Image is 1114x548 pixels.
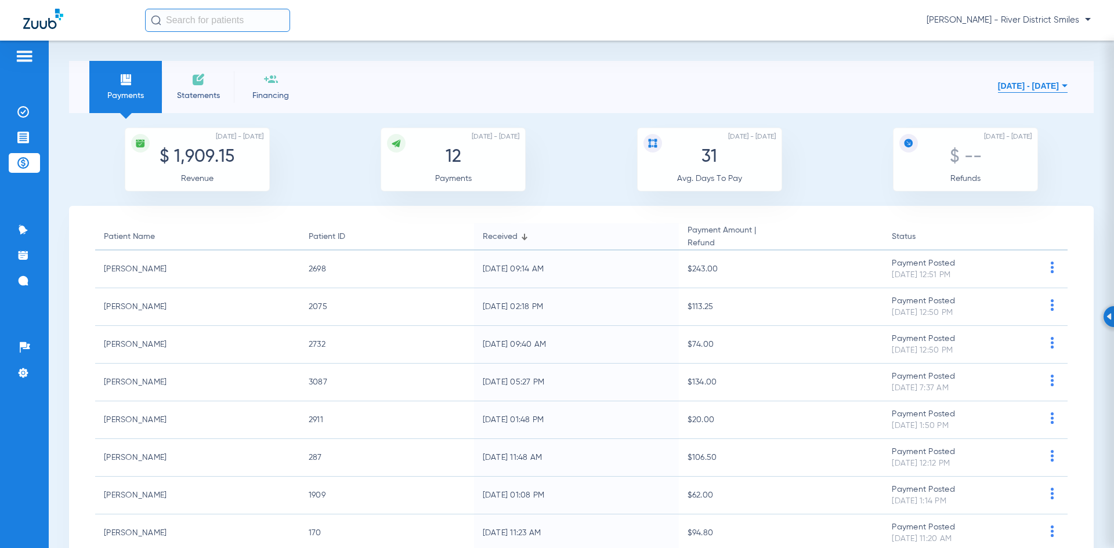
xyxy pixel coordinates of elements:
span: Financing [243,90,298,101]
span: [DATE] 12:50 PM [892,309,953,317]
span: [DATE] 1:50 PM [892,422,949,430]
div: Status [892,230,916,243]
td: [PERSON_NAME] [95,288,300,326]
span: Avg. Days To Pay [677,175,742,183]
img: group-dot-blue.svg [1045,375,1059,386]
td: $20.00 [679,401,884,439]
td: [PERSON_NAME] [95,326,300,364]
img: payments icon [119,72,133,86]
span: Payment Posted [892,297,955,305]
div: Patient ID [309,230,465,243]
span: [DATE] 12:50 PM [892,346,953,354]
div: Received [483,230,518,243]
td: 2911 [300,401,474,439]
td: [DATE] 05:27 PM [474,364,679,401]
span: [DATE] 12:51 PM [892,271,950,279]
span: [DATE] - [DATE] [984,131,1032,143]
span: Payments [435,175,472,183]
td: $134.00 [679,364,884,401]
td: $74.00 [679,326,884,364]
td: 2732 [300,326,474,364]
span: Revenue [181,175,214,183]
span: Payment Posted [892,485,955,493]
span: Refund [688,237,756,249]
img: icon [391,138,402,148]
span: Refunds [950,175,981,183]
img: group-dot-blue.svg [1045,299,1059,311]
div: Received [483,230,670,243]
div: Payment Amount |Refund [688,224,875,249]
td: [PERSON_NAME] [95,401,300,439]
img: hamburger-icon [15,49,34,63]
img: group-dot-blue.svg [1045,450,1059,462]
td: [DATE] 02:18 PM [474,288,679,326]
td: 3087 [300,364,474,401]
span: [DATE] 7:37 AM [892,384,949,392]
td: 1909 [300,477,474,514]
input: Search for patients [145,9,290,32]
div: Patient Name [104,230,291,243]
td: $243.00 [679,251,884,288]
span: Payment Posted [892,335,955,343]
span: 12 [446,148,461,166]
td: $62.00 [679,477,884,514]
img: icon [135,138,146,148]
td: [PERSON_NAME] [95,439,300,477]
img: group-dot-blue.svg [1045,262,1059,273]
td: 2698 [300,251,474,288]
div: Payment Amount | [688,224,756,249]
td: [PERSON_NAME] [95,364,300,401]
span: [DATE] - [DATE] [216,131,263,143]
div: Status [892,230,1028,243]
img: Search Icon [151,15,161,26]
img: group-dot-blue.svg [1045,488,1059,499]
span: [DATE] - [DATE] [472,131,519,143]
span: $ 1,909.15 [160,148,234,166]
span: Payment Posted [892,523,955,531]
span: [DATE] 1:14 PM [892,497,946,505]
img: group-dot-blue.svg [1045,337,1059,349]
img: Arrow [1106,313,1112,320]
div: Patient Name [104,230,155,243]
img: Zuub Logo [23,9,63,29]
img: financing icon [264,72,278,86]
span: Statements [171,90,226,101]
span: Payment Posted [892,259,955,267]
td: [PERSON_NAME] [95,477,300,514]
span: [DATE] 11:20 AM [892,535,952,543]
td: [DATE] 11:48 AM [474,439,679,477]
span: 31 [701,148,717,166]
div: Patient ID [309,230,345,243]
td: [DATE] 01:48 PM [474,401,679,439]
td: 2075 [300,288,474,326]
td: [DATE] 09:40 AM [474,326,679,364]
span: $ -- [950,148,982,166]
td: [DATE] 01:08 PM [474,477,679,514]
span: [PERSON_NAME] - River District Smiles [927,14,1091,26]
td: [PERSON_NAME] [95,251,300,288]
td: 287 [300,439,474,477]
button: [DATE] - [DATE] [998,74,1068,97]
span: [DATE] - [DATE] [728,131,776,143]
img: invoices icon [191,72,205,86]
img: group-dot-blue.svg [1045,412,1059,424]
span: Payments [98,90,153,101]
img: group-dot-blue.svg [1045,525,1059,537]
td: $113.25 [679,288,884,326]
span: [DATE] 12:12 PM [892,459,950,467]
span: Payment Posted [892,372,955,380]
td: [DATE] 09:14 AM [474,251,679,288]
td: $106.50 [679,439,884,477]
span: Payment Posted [892,410,955,418]
img: icon [648,138,658,148]
img: icon [903,138,914,148]
span: Payment Posted [892,448,955,456]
